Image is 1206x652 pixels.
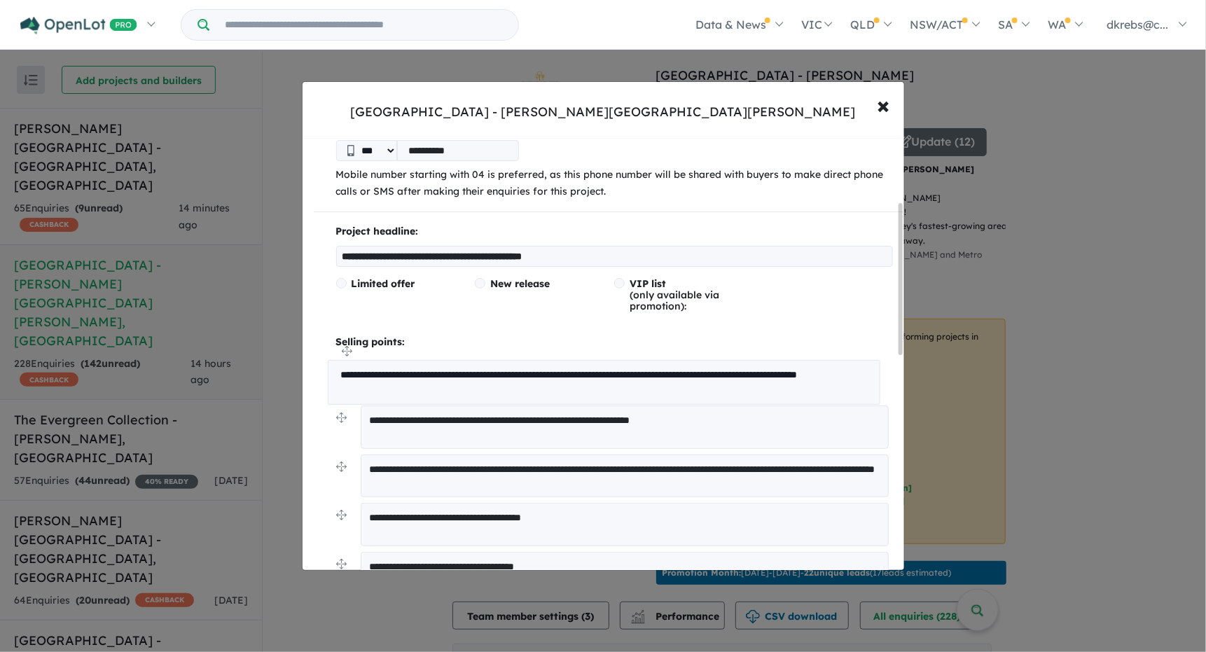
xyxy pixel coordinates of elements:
[878,90,890,120] span: ×
[352,277,415,290] span: Limited offer
[630,277,666,290] span: VIP list
[336,167,893,200] p: Mobile number starting with 04 is preferred, as this phone number will be shared with buyers to m...
[336,412,347,423] img: drag.svg
[347,145,354,156] img: Phone icon
[490,277,550,290] span: New release
[336,510,347,520] img: drag.svg
[336,334,893,351] p: Selling points:
[20,17,137,34] img: Openlot PRO Logo White
[351,103,856,121] div: [GEOGRAPHIC_DATA] - [PERSON_NAME][GEOGRAPHIC_DATA][PERSON_NAME]
[1107,18,1169,32] span: dkrebs@c...
[212,10,515,40] input: Try estate name, suburb, builder or developer
[630,277,719,312] span: (only available via promotion):
[336,462,347,472] img: drag.svg
[336,223,893,240] p: Project headline:
[336,559,347,569] img: drag.svg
